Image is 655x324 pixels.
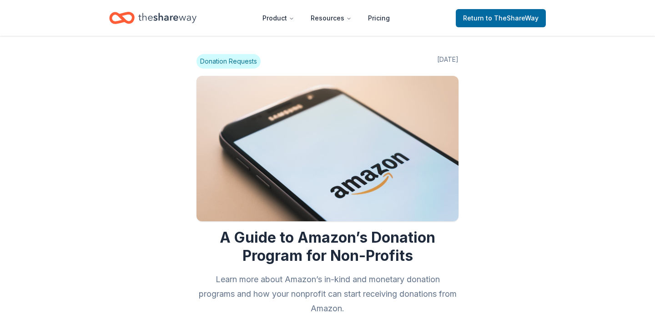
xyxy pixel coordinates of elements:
span: Donation Requests [196,54,261,69]
button: Resources [303,9,359,27]
img: Image for A Guide to Amazon’s Donation Program for Non-Profits [196,76,458,221]
span: to TheShareWay [486,14,539,22]
a: Returnto TheShareWay [456,9,546,27]
h2: Learn more about Amazon’s in-kind and monetary donation programs and how your nonprofit can start... [196,272,458,316]
span: [DATE] [437,54,458,69]
nav: Main [255,7,397,29]
h1: A Guide to Amazon’s Donation Program for Non-Profits [196,229,458,265]
button: Product [255,9,302,27]
a: Pricing [361,9,397,27]
a: Home [109,7,196,29]
span: Return [463,13,539,24]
